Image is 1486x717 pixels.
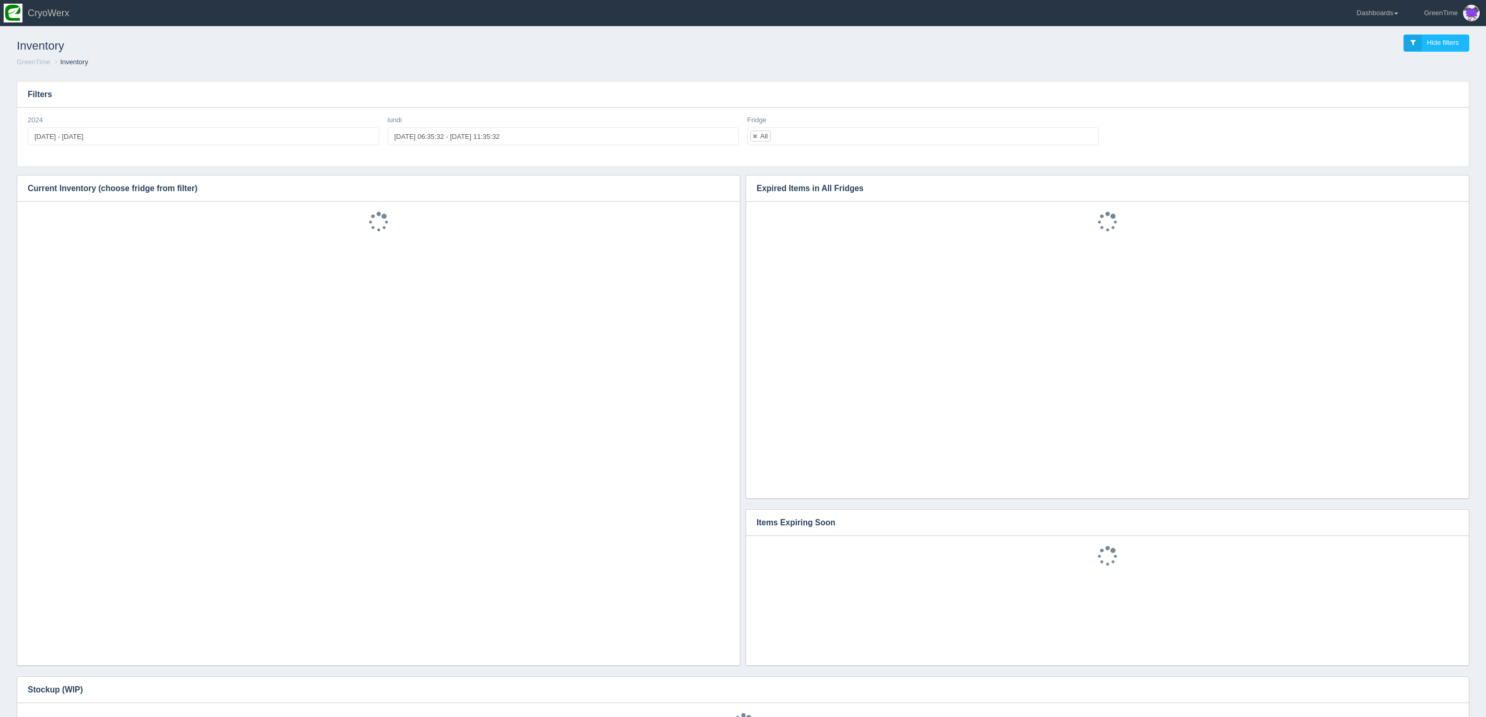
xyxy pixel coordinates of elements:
[4,4,22,22] img: so2zg2bv3y2ub16hxtjr.png
[746,510,1453,536] h3: Items Expiring Soon
[17,677,1453,703] h3: Stockup (WIP)
[28,8,69,18] span: CryoWerx
[17,81,1469,108] h3: Filters
[1427,39,1459,46] span: Hide filters
[1424,3,1458,23] div: GreenTime
[17,58,51,66] a: GreenTime
[17,175,724,202] h3: Current Inventory (choose fridge from filter)
[388,115,402,125] label: lundi
[1403,34,1469,52] a: Hide filters
[17,34,743,57] h1: Inventory
[747,115,767,125] label: Fridge
[28,115,43,125] label: 2024
[52,57,88,67] li: Inventory
[746,175,1453,202] h3: Expired Items in All Fridges
[760,133,768,139] div: All
[1463,5,1480,21] img: Profile Picture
